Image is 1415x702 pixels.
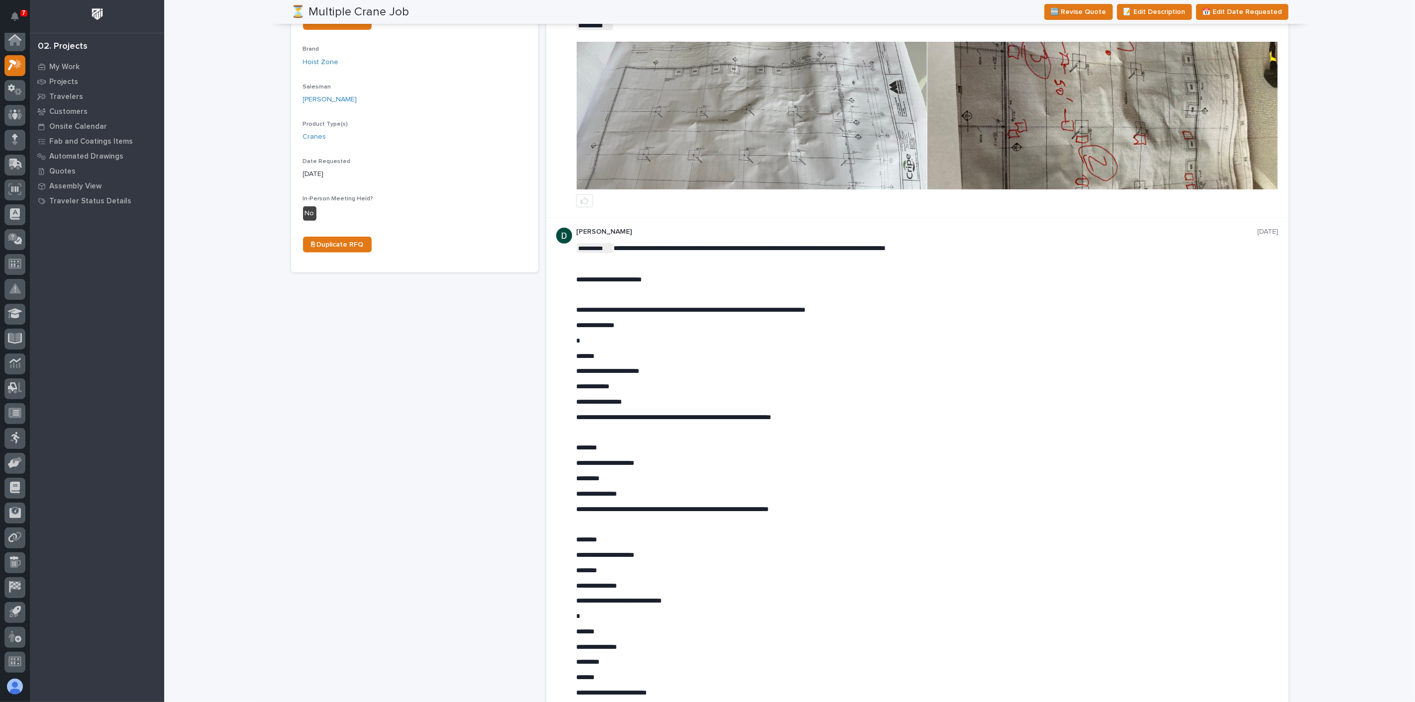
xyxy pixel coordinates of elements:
a: Traveler Status Details [30,193,164,208]
div: 02. Projects [38,41,88,52]
a: ⎘ Duplicate RFQ [303,237,372,253]
button: Notifications [4,6,25,27]
span: 📝 Edit Description [1123,6,1186,18]
span: Product Type(s) [303,121,348,127]
div: No [303,206,316,221]
a: Travelers [30,89,164,104]
p: Customers [49,107,88,116]
p: 7 [22,9,25,16]
p: Assembly View [49,182,101,191]
p: Projects [49,78,78,87]
span: 🆕 Revise Quote [1051,6,1107,18]
a: [PERSON_NAME] [303,94,357,105]
img: Workspace Logo [88,5,106,23]
a: Quotes [30,164,164,178]
p: Travelers [49,92,83,101]
a: Fab and Coatings Items [30,134,164,149]
button: users-avatar [4,676,25,697]
p: Quotes [49,167,76,176]
button: like this post [576,194,593,207]
p: Traveler Status Details [49,197,131,206]
button: 📝 Edit Description [1117,4,1192,20]
span: Salesman [303,84,331,90]
img: ACg8ocJgdhFn4UJomsYM_ouCmoNuTXbjHW0N3LU2ED0DpQ4pt1V6hA=s96-c [556,228,572,244]
span: ⎘ Duplicate RFQ [311,241,364,248]
a: My Work [30,59,164,74]
span: In-Person Meeting Held? [303,196,374,202]
p: [PERSON_NAME] [576,228,1258,236]
span: Brand [303,46,319,52]
h2: ⏳ Multiple Crane Job [291,5,409,19]
p: Fab and Coatings Items [49,137,133,146]
button: 📅 Edit Date Requested [1196,4,1289,20]
a: Projects [30,74,164,89]
p: [DATE] [303,169,526,179]
a: Onsite Calendar [30,119,164,134]
div: Notifications7 [12,12,25,28]
a: Automated Drawings [30,149,164,164]
p: Automated Drawings [49,152,123,161]
p: My Work [49,63,80,72]
a: Hoist Zone [303,57,339,68]
span: Date Requested [303,159,351,165]
button: 🆕 Revise Quote [1044,4,1113,20]
p: [DATE] [1258,228,1279,236]
a: Cranes [303,132,326,142]
span: 📅 Edit Date Requested [1203,6,1282,18]
p: Onsite Calendar [49,122,107,131]
a: Customers [30,104,164,119]
a: Assembly View [30,178,164,193]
